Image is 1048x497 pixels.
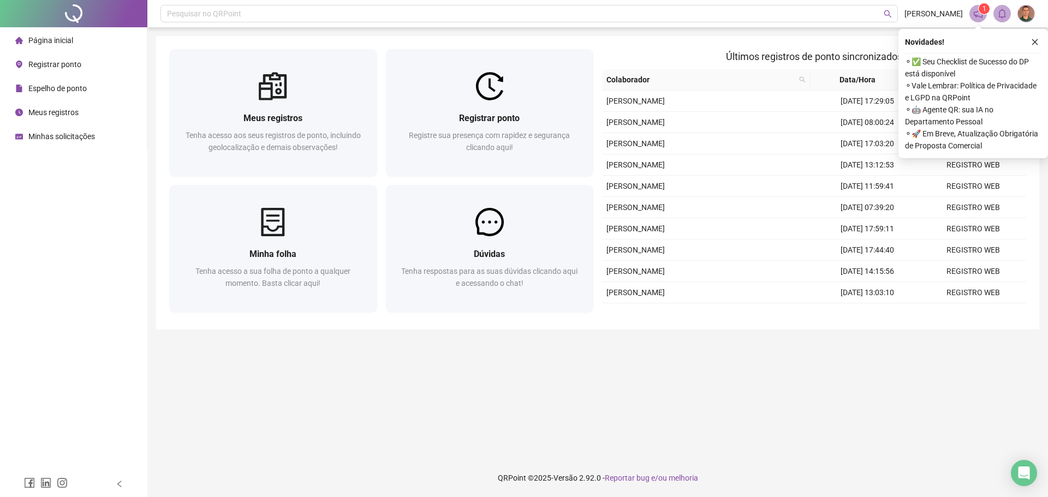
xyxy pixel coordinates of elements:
[606,139,665,148] span: [PERSON_NAME]
[606,182,665,190] span: [PERSON_NAME]
[606,267,665,276] span: [PERSON_NAME]
[28,60,81,69] span: Registrar ponto
[15,109,23,116] span: clock-circle
[195,267,350,288] span: Tenha acesso a sua folha de ponto a qualquer momento. Basta clicar aqui!
[474,249,505,259] span: Dúvidas
[606,288,665,297] span: [PERSON_NAME]
[920,218,1026,239] td: REGISTRO WEB
[28,132,95,141] span: Minhas solicitações
[15,61,23,68] span: environment
[15,133,23,140] span: schedule
[904,8,963,20] span: [PERSON_NAME]
[28,36,73,45] span: Página inicial
[606,97,665,105] span: [PERSON_NAME]
[814,282,920,303] td: [DATE] 13:03:10
[249,249,296,259] span: Minha folha
[905,80,1041,104] span: ⚬ Vale Lembrar: Política de Privacidade e LGPD na QRPoint
[814,91,920,112] td: [DATE] 17:29:05
[920,197,1026,218] td: REGISTRO WEB
[814,133,920,154] td: [DATE] 17:03:20
[57,477,68,488] span: instagram
[606,203,665,212] span: [PERSON_NAME]
[386,185,594,312] a: DúvidasTenha respostas para as suas dúvidas clicando aqui e acessando o chat!
[920,282,1026,303] td: REGISTRO WEB
[810,69,914,91] th: Data/Hora
[169,185,377,312] a: Minha folhaTenha acesso a sua folha de ponto a qualquer momento. Basta clicar aqui!
[905,104,1041,128] span: ⚬ 🤖 Agente QR: sua IA no Departamento Pessoal
[814,303,920,325] td: [DATE] 08:07:33
[15,85,23,92] span: file
[814,154,920,176] td: [DATE] 13:12:53
[24,477,35,488] span: facebook
[814,176,920,197] td: [DATE] 11:59:41
[386,49,594,176] a: Registrar pontoRegistre sua presença com rapidez e segurança clicando aqui!
[553,474,577,482] span: Versão
[147,459,1048,497] footer: QRPoint © 2025 - 2.92.0 -
[605,474,698,482] span: Reportar bug e/ou melhoria
[606,74,795,86] span: Colaborador
[186,131,361,152] span: Tenha acesso aos seus registros de ponto, incluindo geolocalização e demais observações!
[726,51,902,62] span: Últimos registros de ponto sincronizados
[997,9,1007,19] span: bell
[920,239,1026,261] td: REGISTRO WEB
[920,261,1026,282] td: REGISTRO WEB
[401,267,577,288] span: Tenha respostas para as suas dúvidas clicando aqui e acessando o chat!
[814,218,920,239] td: [DATE] 17:59:11
[905,128,1041,152] span: ⚬ 🚀 Em Breve, Atualização Obrigatória de Proposta Comercial
[15,37,23,44] span: home
[814,239,920,261] td: [DATE] 17:44:40
[606,245,665,254] span: [PERSON_NAME]
[920,176,1026,197] td: REGISTRO WEB
[169,49,377,176] a: Meus registrosTenha acesso aos seus registros de ponto, incluindo geolocalização e demais observa...
[905,36,944,48] span: Novidades !
[920,154,1026,176] td: REGISTRO WEB
[606,224,665,233] span: [PERSON_NAME]
[1031,38,1039,46] span: close
[979,3,990,14] sup: 1
[116,480,123,488] span: left
[884,10,892,18] span: search
[814,112,920,133] td: [DATE] 08:00:24
[982,5,986,13] span: 1
[1011,460,1037,486] div: Open Intercom Messenger
[799,76,806,83] span: search
[797,71,808,88] span: search
[1018,5,1034,22] img: 67213
[973,9,983,19] span: notification
[905,56,1041,80] span: ⚬ ✅ Seu Checklist de Sucesso do DP está disponível
[814,261,920,282] td: [DATE] 14:15:56
[28,108,79,117] span: Meus registros
[606,160,665,169] span: [PERSON_NAME]
[28,84,87,93] span: Espelho de ponto
[920,303,1026,325] td: REGISTRO WEB
[459,113,520,123] span: Registrar ponto
[606,118,665,127] span: [PERSON_NAME]
[40,477,51,488] span: linkedin
[409,131,570,152] span: Registre sua presença com rapidez e segurança clicando aqui!
[814,197,920,218] td: [DATE] 07:39:20
[243,113,302,123] span: Meus registros
[814,74,901,86] span: Data/Hora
